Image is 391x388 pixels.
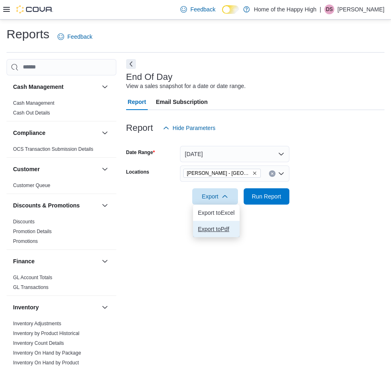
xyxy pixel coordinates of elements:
button: [DATE] [180,146,289,162]
button: Discounts & Promotions [13,201,98,209]
span: GL Transactions [13,284,49,291]
button: Open list of options [278,170,284,177]
input: Dark Mode [222,5,239,14]
h1: Reports [7,26,49,42]
a: Cash Management [13,100,54,106]
button: Remove Regina - Glenelm Park - Fire & Flower from selection in this group [252,171,257,176]
h3: Report [126,123,153,133]
a: Inventory Count Details [13,340,64,346]
a: GL Account Totals [13,275,52,280]
button: Cash Management [100,82,110,92]
div: Customer [7,181,116,194]
h3: Compliance [13,129,45,137]
button: Export [192,188,238,205]
button: Export toPdf [193,221,240,237]
span: DS [326,4,333,14]
span: OCS Transaction Submission Details [13,146,93,152]
a: Promotion Details [13,229,52,234]
span: Email Subscription [156,94,208,110]
button: Customer [100,164,110,174]
a: Discounts [13,219,35,225]
button: Finance [13,257,98,265]
span: Hide Parameters [173,124,215,132]
span: Export to Excel [198,209,235,216]
span: Inventory Count Details [13,340,64,346]
img: Cova [16,5,53,13]
a: Cash Out Details [13,110,50,116]
span: Inventory by Product Historical [13,330,80,337]
a: Customer Queue [13,183,50,188]
span: Promotion Details [13,228,52,235]
button: Customer [13,165,98,173]
button: Run Report [244,188,289,205]
label: Locations [126,169,149,175]
button: Inventory [13,303,98,311]
button: Cash Management [13,83,98,91]
a: OCS Transaction Submission Details [13,146,93,152]
h3: Finance [13,257,35,265]
button: Next [126,59,136,69]
button: Clear input [269,170,275,177]
span: Inventory On Hand by Package [13,350,81,356]
span: Customer Queue [13,182,50,189]
h3: Inventory [13,303,39,311]
span: [PERSON_NAME] - [GEOGRAPHIC_DATA] - Fire & Flower [187,169,251,177]
span: Run Report [252,192,281,201]
span: Feedback [190,5,215,13]
a: Inventory Adjustments [13,321,61,326]
h3: Discounts & Promotions [13,201,80,209]
a: GL Transactions [13,284,49,290]
button: Compliance [100,128,110,138]
button: Hide Parameters [160,120,219,136]
h3: End Of Day [126,72,173,82]
span: Feedback [67,33,92,41]
a: Inventory by Product Historical [13,331,80,336]
h3: Customer [13,165,40,173]
a: Inventory On Hand by Package [13,350,81,356]
h3: Cash Management [13,83,64,91]
span: Promotions [13,238,38,245]
button: Finance [100,256,110,266]
div: Discounts & Promotions [7,217,116,249]
div: Compliance [7,144,116,157]
button: Discounts & Promotions [100,201,110,210]
div: Cash Management [7,98,116,121]
span: Report [128,94,146,110]
div: Finance [7,273,116,295]
button: Compliance [13,129,98,137]
label: Date Range [126,149,155,156]
a: Feedback [177,1,218,18]
p: | [320,4,321,14]
a: Feedback [54,29,96,45]
div: Dereck Silvius [324,4,334,14]
span: Export to Pdf [198,226,235,232]
a: Promotions [13,238,38,244]
span: Regina - Glenelm Park - Fire & Flower [183,169,261,178]
div: View a sales snapshot for a date or date range. [126,82,246,90]
p: [PERSON_NAME] [338,4,384,14]
p: Home of the Happy High [254,4,316,14]
span: Export [197,188,233,205]
button: Export toExcel [193,205,240,221]
a: Inventory On Hand by Product [13,360,79,366]
button: Inventory [100,302,110,312]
